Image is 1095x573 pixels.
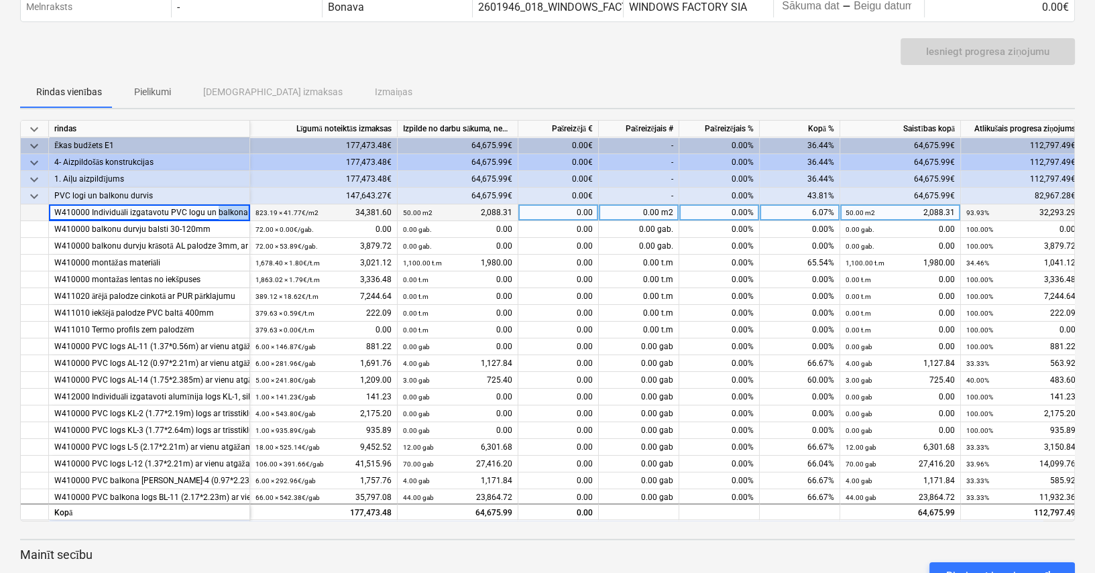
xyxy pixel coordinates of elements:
div: 0.00% [679,154,760,171]
div: 0.00 [846,422,955,439]
div: 0.00% [679,422,760,439]
div: 0.00 [518,322,599,338]
div: 0.00 gab [599,405,679,422]
div: 0.00 [403,221,512,238]
div: Saistības kopā [840,121,961,137]
div: 1,980.00 [403,255,512,271]
div: 0.00 gab [599,372,679,389]
p: Rindas vienības [36,85,102,99]
div: Kopā [49,504,250,521]
small: 0.00 gab. [403,243,432,250]
small: 18.00 × 525.14€ / gab [255,444,320,451]
small: 40.00% [966,377,989,384]
div: 0.00 [518,238,599,255]
div: 0.00% [679,271,760,288]
div: 32,293.29 [966,204,1076,221]
small: 33.33% [966,360,989,367]
small: 4.00 × 543.80€ / gab [255,410,316,418]
div: 65.54% [760,255,840,271]
div: 0.00 [255,221,392,238]
div: 64,675.99€ [840,137,961,154]
div: 1,041.12 [966,255,1076,271]
small: 44.00 gab [846,494,876,501]
div: 64,675.99 [840,504,961,521]
div: 0.00% [679,221,760,238]
small: 0.00 gab [846,427,872,434]
div: 0.00% [679,288,760,305]
div: W410000 PVC logs AL-11 (1.37*0.56m) ar vienu atgāžamu vērtni, rāmis tonēts ārpusē, iekšpuse - RR2... [54,338,244,355]
div: WINDOWS FACTORY SIA [629,1,747,13]
div: 0.00% [679,305,760,322]
div: 0.00% [760,389,840,405]
div: 4- Aizpildošās konstrukcijas [54,154,244,171]
div: 0.00% [679,372,760,389]
div: W410000 balkonu durvju krāsotā AL palodze 3mm, ar lāseni [54,238,244,255]
div: 0.00 [518,489,599,506]
small: 379.63 × 0.59€ / t.m [255,310,314,317]
small: 0.00 gab [846,343,872,351]
div: 0.00% [679,338,760,355]
div: 3,879.72 [255,238,392,255]
small: 70.00 gab [403,460,434,468]
small: 3.00 gab [846,377,872,384]
div: 0.00 t.m [599,305,679,322]
div: W410000 PVC logs L-12 (1.37*2.21m) ar vienu atgāžamu vērtni, [PERSON_NAME] tonēts ārpusē, iekšpus... [54,456,244,472]
div: Kopā % [760,121,840,137]
div: 1,127.84 [403,355,512,372]
div: 0.00 gab [599,472,679,489]
small: 0.00 t.m [403,310,428,317]
div: 1,691.76 [255,355,392,372]
small: 0.00 t.m [846,310,871,317]
div: 0.00€ [518,154,599,171]
div: 0.00 gab [599,489,679,506]
div: 222.09 [255,305,392,322]
small: 0.00 t.m [403,326,428,334]
small: 0.00 t.m [403,276,428,283]
div: 23,864.72 [403,489,512,506]
div: 0.00% [760,322,840,338]
span: keyboard_arrow_down [26,155,42,171]
div: 0.00% [679,137,760,154]
div: 935.89 [966,422,1076,439]
small: 100.00% [966,310,993,317]
div: W412000 Individuāli izgatavoti alumīnija logs KL-1, siltināts: U < 1 W/m2*K, Tonis: melns, iekšpu... [54,389,244,405]
small: 0.00 t.m [846,293,871,300]
div: 3,336.48 [255,271,392,288]
small: 33.33% [966,444,989,451]
small: 0.00 gab [846,393,872,401]
small: 1,100.00 t.m [403,259,442,267]
div: 64,675.99 [403,505,512,522]
div: 0.00 [966,322,1076,338]
div: 0.00 [846,322,955,338]
span: keyboard_arrow_down [26,121,42,137]
small: 100.00% [966,226,993,233]
div: 0.00 [518,422,599,439]
small: 100.00% [966,326,993,334]
div: 36.44% [760,137,840,154]
div: 0.00 [403,389,512,405]
div: 0.00 t.m [599,322,679,338]
div: - [599,171,679,188]
small: 100.00% [966,410,993,418]
small: 4.00 gab [846,477,872,485]
div: 0.00% [679,238,760,255]
div: 6.07% [760,204,840,221]
div: 0.00 [518,338,599,355]
small: 50.00 m2 [403,209,433,216]
div: 66.67% [760,439,840,456]
div: 1,209.00 [255,372,392,389]
div: 0.00 [518,271,599,288]
div: 0.00 [403,338,512,355]
small: 44.00 gab [403,494,434,501]
small: 0.00 gab. [846,243,874,250]
div: 11,932.36 [966,489,1076,506]
small: 0.00 gab. [403,226,432,233]
small: 1.00 × 141.23€ / gab [255,393,316,401]
div: 0.00% [679,355,760,372]
div: W410000 PVC balkona logs BL-11 (2.17*2.23m) ar vienu atgāžamu vērtni, [PERSON_NAME] tonēts ārpusē... [54,489,244,506]
small: 379.63 × 0.00€ / t.m [255,326,314,334]
div: 64,675.99€ [840,171,961,188]
div: 112,797.49€ [961,137,1082,154]
div: 64,675.99€ [840,154,961,171]
small: 12.00 gab [846,444,876,451]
